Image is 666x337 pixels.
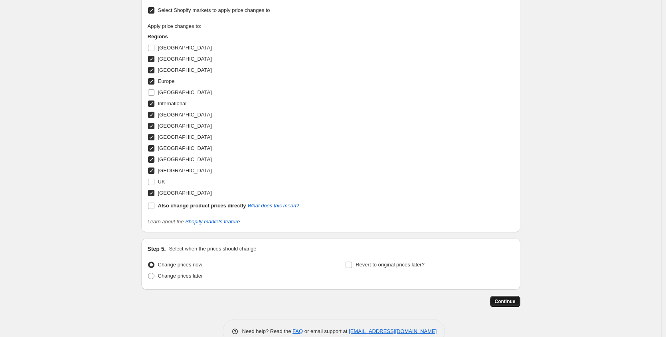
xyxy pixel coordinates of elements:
span: Continue [495,298,516,305]
i: Learn about the [148,219,240,225]
span: [GEOGRAPHIC_DATA] [158,156,212,162]
button: Continue [490,296,520,307]
span: [GEOGRAPHIC_DATA] [158,190,212,196]
span: [GEOGRAPHIC_DATA] [158,168,212,173]
b: Also change product prices directly [158,203,246,209]
span: Revert to original prices later? [356,262,425,268]
span: [GEOGRAPHIC_DATA] [158,112,212,118]
p: Select when the prices should change [169,245,256,253]
span: or email support at [303,328,349,334]
span: UK [158,179,165,185]
h2: Step 5. [148,245,166,253]
a: What does this mean? [247,203,299,209]
span: [GEOGRAPHIC_DATA] [158,89,212,95]
h3: Regions [148,33,299,41]
span: Change prices later [158,273,203,279]
span: [GEOGRAPHIC_DATA] [158,134,212,140]
span: Europe [158,78,175,84]
span: International [158,101,187,106]
span: Select Shopify markets to apply price changes to [158,7,270,13]
a: [EMAIL_ADDRESS][DOMAIN_NAME] [349,328,437,334]
span: [GEOGRAPHIC_DATA] [158,123,212,129]
span: [GEOGRAPHIC_DATA] [158,67,212,73]
span: [GEOGRAPHIC_DATA] [158,45,212,51]
a: FAQ [292,328,303,334]
span: Change prices now [158,262,202,268]
span: Apply price changes to: [148,23,202,29]
span: [GEOGRAPHIC_DATA] [158,145,212,151]
span: Need help? Read the [242,328,293,334]
a: Shopify markets feature [185,219,240,225]
span: [GEOGRAPHIC_DATA] [158,56,212,62]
